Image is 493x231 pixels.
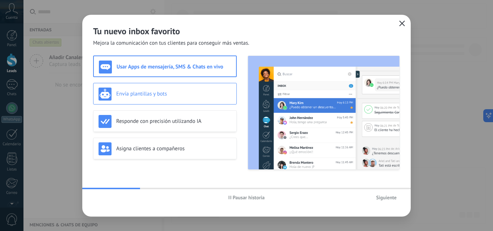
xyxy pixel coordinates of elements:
[117,63,231,70] h3: Usar Apps de mensajería, SMS & Chats en vivo
[225,192,268,203] button: Pausar historia
[116,118,231,125] h3: Responde con precisión utilizando IA
[373,192,400,203] button: Siguiente
[376,195,397,200] span: Siguiente
[116,90,231,97] h3: Envía plantillas y bots
[233,195,265,200] span: Pausar historia
[93,26,400,37] h2: Tu nuevo inbox favorito
[93,40,249,47] span: Mejora la comunicación con tus clientes para conseguir más ventas.
[116,145,231,152] h3: Asigna clientes a compañeros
